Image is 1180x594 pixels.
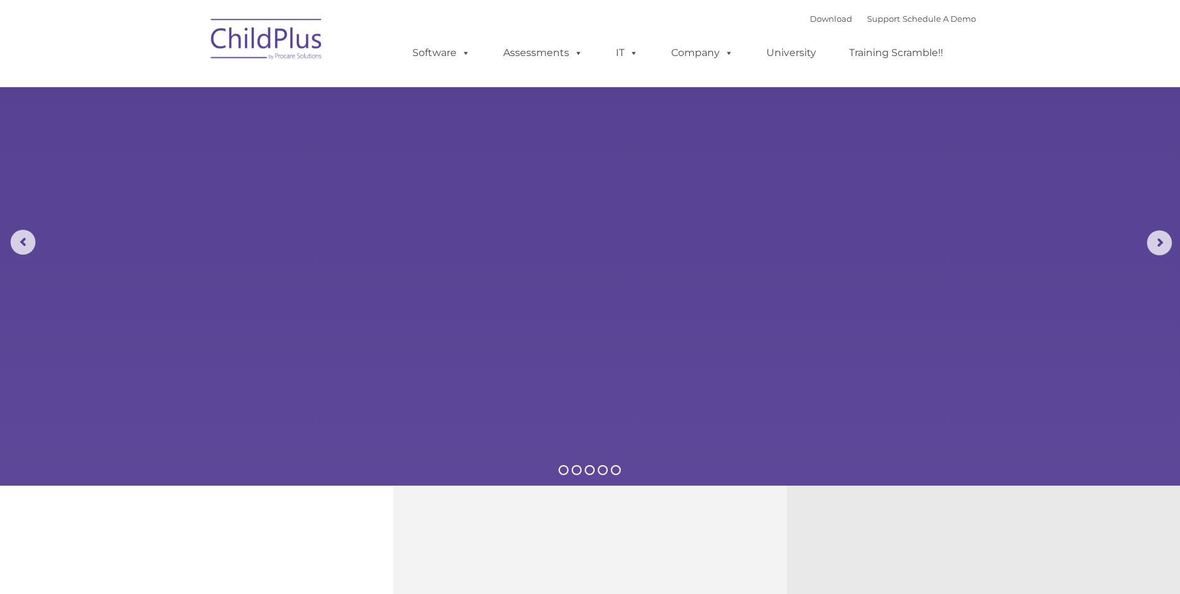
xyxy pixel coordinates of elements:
[837,40,955,65] a: Training Scramble!!
[810,14,976,24] font: |
[659,40,746,65] a: Company
[810,14,852,24] a: Download
[603,40,651,65] a: IT
[205,10,329,72] img: ChildPlus by Procare Solutions
[867,14,900,24] a: Support
[400,40,483,65] a: Software
[754,40,829,65] a: University
[903,14,976,24] a: Schedule A Demo
[491,40,595,65] a: Assessments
